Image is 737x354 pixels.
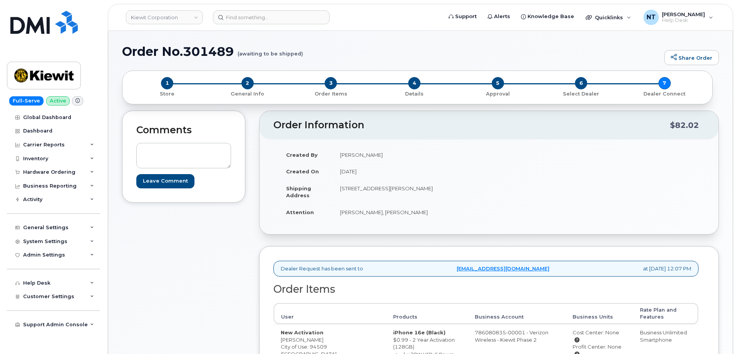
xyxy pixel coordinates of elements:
p: General Info [209,91,286,97]
strong: Attention [286,209,314,215]
span: 2 [241,77,254,89]
th: User [274,303,386,324]
div: $82.02 [670,118,699,133]
span: 5 [492,77,504,89]
td: [DATE] [333,163,483,180]
th: Business Units [566,303,633,324]
input: Leave Comment [136,174,194,188]
span: 3 [325,77,337,89]
th: Products [386,303,468,324]
a: Share Order [664,50,719,65]
strong: iPhone 16e (Black) [393,329,446,336]
span: 6 [575,77,587,89]
a: 4 Details [373,89,456,97]
h2: Order Items [273,284,698,295]
strong: Shipping Address [286,185,311,199]
span: 1 [161,77,173,89]
h2: Comments [136,125,231,136]
h1: Order No.301489 [122,45,660,58]
th: Business Account [468,303,566,324]
strong: Created On [286,168,319,174]
p: Select Dealer [543,91,620,97]
p: Details [376,91,453,97]
a: 2 General Info [206,89,290,97]
div: Dealer Request has been sent to at [DATE] 12:07 PM [273,261,698,277]
div: Cost Center: None [573,329,626,343]
p: Order Items [292,91,370,97]
small: (awaiting to be shipped) [238,45,303,57]
p: Store [132,91,203,97]
a: 1 Store [129,89,206,97]
a: [EMAIL_ADDRESS][DOMAIN_NAME] [457,265,549,272]
h2: Order Information [273,120,670,131]
td: [PERSON_NAME], [PERSON_NAME] [333,204,483,221]
span: 4 [408,77,420,89]
p: Approval [459,91,536,97]
strong: Created By [286,152,318,158]
a: 5 Approval [456,89,539,97]
td: [PERSON_NAME] [333,146,483,163]
td: [STREET_ADDRESS][PERSON_NAME] [333,180,483,204]
th: Rate Plan and Features [633,303,698,324]
strong: New Activation [281,329,323,336]
a: 3 Order Items [289,89,373,97]
a: 6 Select Dealer [539,89,623,97]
